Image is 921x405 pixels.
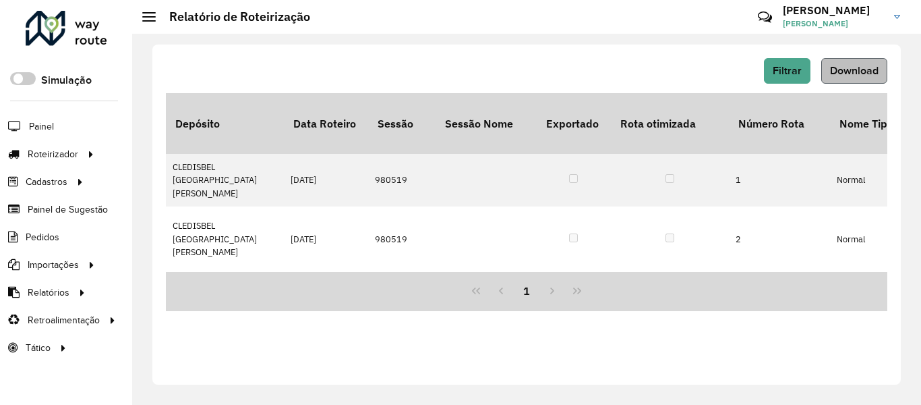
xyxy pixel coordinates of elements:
[26,175,67,189] span: Cadastros
[368,207,436,272] td: 980519
[166,93,284,154] th: Depósito
[729,93,830,154] th: Número Rota
[26,230,59,244] span: Pedidos
[436,93,537,154] th: Sessão Nome
[368,93,436,154] th: Sessão
[28,313,100,327] span: Retroalimentação
[28,147,78,161] span: Roteirizador
[729,154,830,207] td: 1
[821,58,887,84] button: Download
[783,4,884,17] h3: [PERSON_NAME]
[773,65,802,76] span: Filtrar
[166,207,284,272] td: CLEDISBEL [GEOGRAPHIC_DATA][PERSON_NAME]
[156,9,310,24] h2: Relatório de Roteirização
[28,258,79,272] span: Importações
[26,341,51,355] span: Tático
[28,286,69,300] span: Relatórios
[764,58,810,84] button: Filtrar
[166,154,284,207] td: CLEDISBEL [GEOGRAPHIC_DATA][PERSON_NAME]
[611,93,729,154] th: Rota otimizada
[284,207,368,272] td: [DATE]
[537,93,611,154] th: Exportado
[514,279,539,304] button: 1
[284,154,368,207] td: [DATE]
[783,18,884,30] span: [PERSON_NAME]
[284,93,368,154] th: Data Roteiro
[729,207,830,272] td: 2
[368,154,436,207] td: 980519
[750,3,779,32] a: Contato Rápido
[28,202,108,217] span: Painel de Sugestão
[29,119,54,134] span: Painel
[41,72,92,88] label: Simulação
[830,65,879,76] span: Download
